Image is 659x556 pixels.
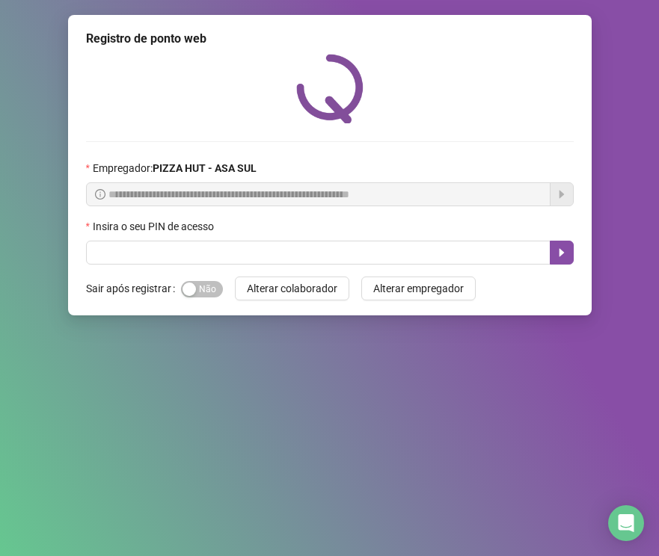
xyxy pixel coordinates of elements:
label: Insira o seu PIN de acesso [86,218,224,235]
span: Alterar empregador [373,280,464,297]
button: Alterar empregador [361,277,476,300]
span: Empregador : [93,160,257,176]
strong: PIZZA HUT - ASA SUL [153,162,257,174]
img: QRPoint [296,54,364,123]
span: Alterar colaborador [247,280,337,297]
span: caret-right [556,247,568,259]
label: Sair após registrar [86,277,181,300]
span: info-circle [95,189,105,200]
div: Open Intercom Messenger [608,505,644,541]
div: Registro de ponto web [86,30,574,48]
button: Alterar colaborador [235,277,349,300]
